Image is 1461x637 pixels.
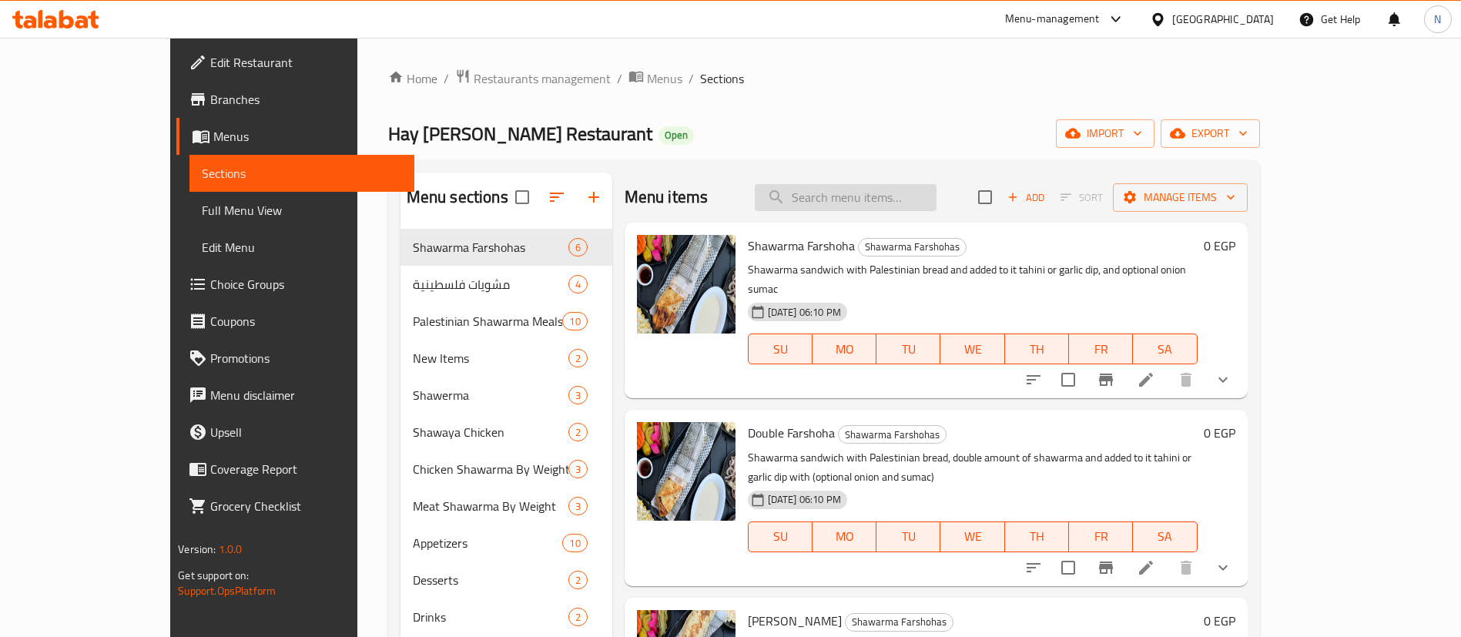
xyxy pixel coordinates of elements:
a: Menu disclaimer [176,377,414,414]
div: Shawaya Chicken2 [400,414,612,451]
span: Branches [210,90,402,109]
span: Chicken Shawarma By Weight [413,460,568,478]
button: WE [940,334,1004,364]
span: Select to update [1052,552,1084,584]
a: Menus [176,118,414,155]
li: / [444,69,449,88]
span: 2 [569,351,587,366]
span: FR [1075,525,1127,548]
button: delete [1168,549,1205,586]
a: Menus [628,69,682,89]
span: [DATE] 06:10 PM [762,492,847,507]
div: Chicken Shawarma By Weight3 [400,451,612,488]
span: 2 [569,573,587,588]
button: SA [1133,334,1197,364]
div: Drinks2 [400,598,612,635]
span: Hay [PERSON_NAME] Restaurant [388,116,652,151]
span: 10 [563,314,586,329]
div: items [568,497,588,515]
span: export [1173,124,1248,143]
a: Promotions [176,340,414,377]
div: items [568,571,588,589]
span: Upsell [210,423,402,441]
span: Desserts [413,571,568,589]
img: Double Farshoha [637,422,736,521]
span: FR [1075,338,1127,360]
button: TH [1005,521,1069,552]
div: Meat Shawarma By Weight3 [400,488,612,525]
span: TH [1011,525,1063,548]
span: MO [819,525,870,548]
span: [PERSON_NAME] [748,609,842,632]
span: Shawarma Farshohas [846,613,953,631]
span: [DATE] 06:10 PM [762,305,847,320]
span: 10 [563,536,586,551]
a: Full Menu View [189,192,414,229]
span: TH [1011,338,1063,360]
span: Select section [969,181,1001,213]
a: Grocery Checklist [176,488,414,525]
span: WE [947,338,998,360]
span: Palestinian Shawarma Meals [413,312,563,330]
span: Shawarma Farshohas [413,238,568,256]
a: Edit Restaurant [176,44,414,81]
div: items [568,460,588,478]
span: Open [658,129,694,142]
div: Shawarma Farshohas [838,425,947,444]
button: show more [1205,549,1242,586]
div: items [568,238,588,256]
button: Branch-specific-item [1087,361,1124,398]
button: export [1161,119,1260,148]
span: Double Farshoha [748,421,835,444]
span: Sort sections [538,179,575,216]
button: Branch-specific-item [1087,549,1124,586]
span: 3 [569,499,587,514]
span: Choice Groups [210,275,402,293]
div: [GEOGRAPHIC_DATA] [1172,11,1274,28]
span: Shawarma Farshoha [748,234,855,257]
span: Shawarma Farshohas [839,426,946,444]
button: SU [748,334,813,364]
span: Select to update [1052,364,1084,396]
a: Branches [176,81,414,118]
div: مشويات فلسطينية [413,275,568,293]
span: 6 [569,240,587,255]
div: Meat Shawarma By Weight [413,497,568,515]
span: WE [947,525,998,548]
div: Desserts2 [400,562,612,598]
button: show more [1205,361,1242,398]
span: SU [755,525,806,548]
div: Drinks [413,608,568,626]
a: Edit menu item [1137,558,1155,577]
h6: 0 EGP [1204,422,1235,444]
a: Upsell [176,414,414,451]
span: Menu disclaimer [210,386,402,404]
span: New Items [413,349,568,367]
li: / [617,69,622,88]
div: Shawarma Farshohas [845,613,953,632]
a: Edit menu item [1137,370,1155,389]
button: TH [1005,334,1069,364]
div: New Items2 [400,340,612,377]
img: Shawarma Farshoha [637,235,736,334]
div: Shawarma Farshohas6 [400,229,612,266]
span: N [1434,11,1441,28]
div: Shawerma3 [400,377,612,414]
span: Add [1005,189,1047,206]
span: Version: [178,539,216,559]
span: Menus [647,69,682,88]
a: Sections [189,155,414,192]
div: items [562,312,587,330]
a: Restaurants management [455,69,611,89]
span: 1.0.0 [219,539,243,559]
span: Shawarma Farshohas [859,238,966,256]
svg: Show Choices [1214,558,1232,577]
span: MO [819,338,870,360]
div: Open [658,126,694,145]
p: Shawarma sandwich with Palestinian bread, double amount of shawarma and added to it tahini or gar... [748,448,1198,487]
span: Grocery Checklist [210,497,402,515]
button: SU [748,521,813,552]
div: Shawaya Chicken [413,423,568,441]
div: Palestinian Shawarma Meals10 [400,303,612,340]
